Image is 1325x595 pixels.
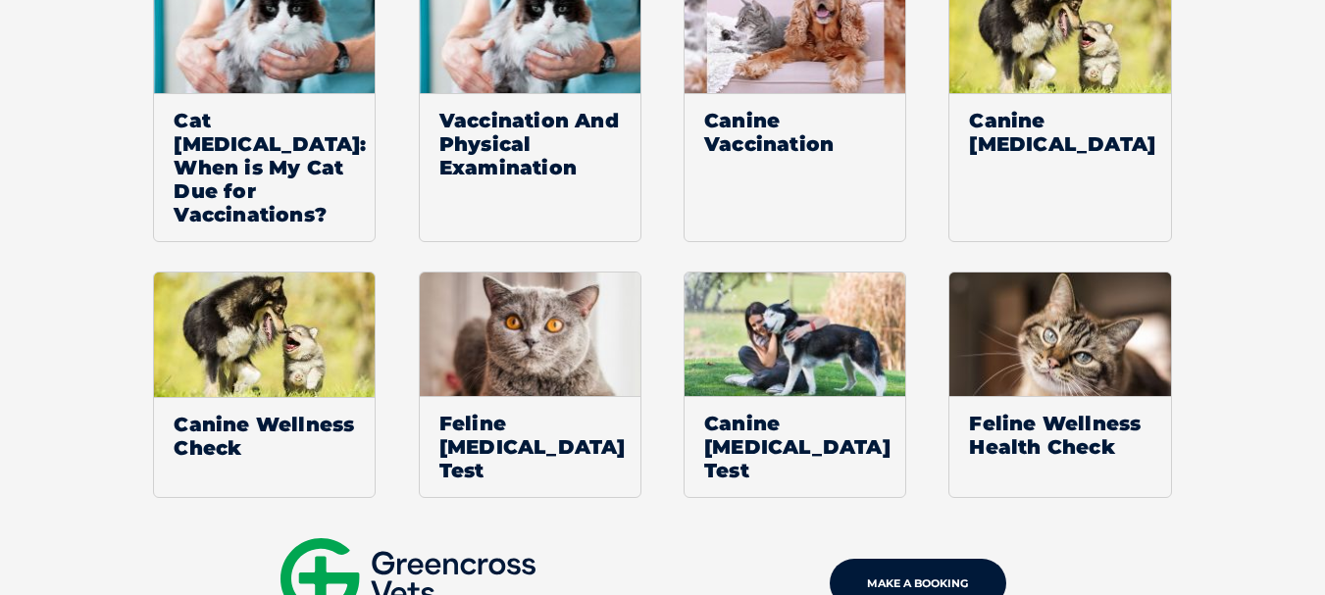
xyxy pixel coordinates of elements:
[684,272,906,499] a: Canine [MEDICAL_DATA] Test
[949,273,1170,397] img: cat wellness check
[153,272,376,499] a: Default ThumbnailCanine Wellness Check
[949,93,1170,171] span: Canine [MEDICAL_DATA]
[154,273,376,397] img: Default Thumbnail
[949,396,1170,473] span: Feline Wellness Health Check
[154,93,375,241] span: Cat [MEDICAL_DATA]: When is My Cat Due for Vaccinations?
[685,396,905,497] span: Canine [MEDICAL_DATA] Test
[420,93,640,194] span: Vaccination And Physical Examination
[685,93,905,171] span: Canine Vaccination
[154,397,375,474] span: Canine Wellness Check
[419,272,641,499] a: Feline [MEDICAL_DATA] Test
[420,396,640,497] span: Feline [MEDICAL_DATA] Test
[948,272,1171,499] a: Feline Wellness Health Check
